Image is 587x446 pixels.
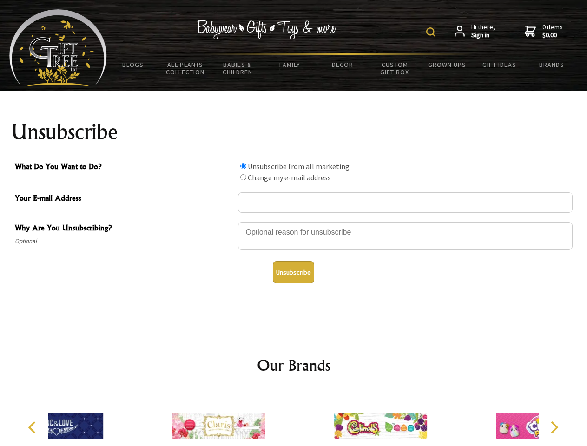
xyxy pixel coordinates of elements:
[211,55,264,82] a: Babies & Children
[525,23,563,39] a: 0 items$0.00
[455,23,495,39] a: Hi there,Sign in
[544,417,564,438] button: Next
[542,31,563,39] strong: $0.00
[273,261,314,283] button: Unsubscribe
[197,20,336,39] img: Babywear - Gifts - Toys & more
[19,354,569,376] h2: Our Brands
[238,192,573,213] input: Your E-mail Address
[542,23,563,39] span: 0 items
[15,161,233,174] span: What Do You Want to Do?
[471,31,495,39] strong: Sign in
[159,55,212,82] a: All Plants Collection
[426,27,435,37] img: product search
[238,222,573,250] textarea: Why Are You Unsubscribing?
[248,173,331,182] label: Change my e-mail address
[15,222,233,236] span: Why Are You Unsubscribing?
[9,9,107,86] img: Babyware - Gifts - Toys and more...
[240,163,246,169] input: What Do You Want to Do?
[107,55,159,74] a: BLOGS
[15,236,233,247] span: Optional
[526,55,578,74] a: Brands
[15,192,233,206] span: Your E-mail Address
[316,55,369,74] a: Decor
[11,121,576,143] h1: Unsubscribe
[248,162,350,171] label: Unsubscribe from all marketing
[240,174,246,180] input: What Do You Want to Do?
[471,23,495,39] span: Hi there,
[473,55,526,74] a: Gift Ideas
[369,55,421,82] a: Custom Gift Box
[23,417,44,438] button: Previous
[264,55,317,74] a: Family
[421,55,473,74] a: Grown Ups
